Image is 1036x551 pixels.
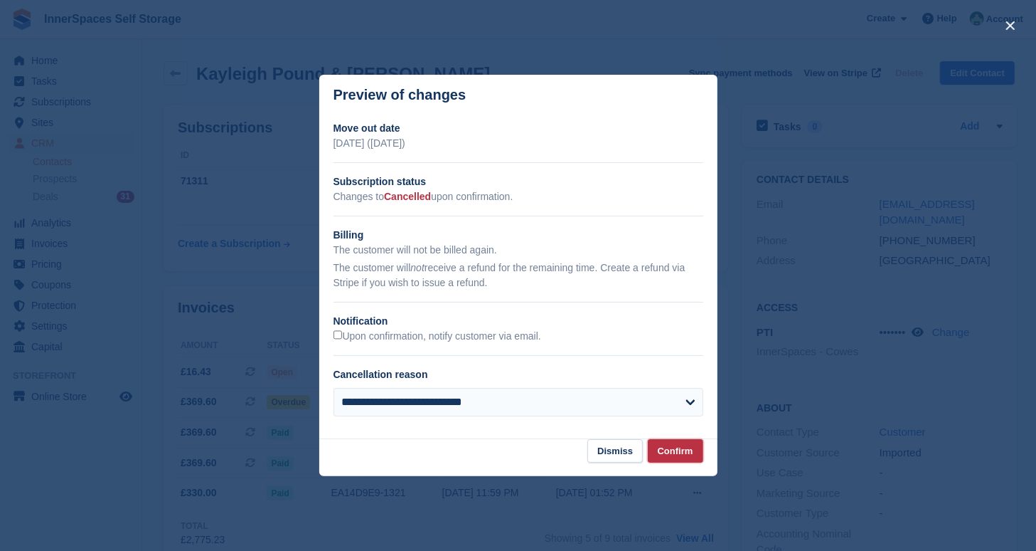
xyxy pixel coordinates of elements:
p: Preview of changes [333,87,466,103]
label: Upon confirmation, notify customer via email. [333,330,541,343]
p: The customer will not be billed again. [333,243,703,258]
button: Confirm [648,439,703,463]
h2: Notification [333,314,703,329]
p: Changes to upon confirmation. [333,189,703,204]
p: [DATE] ([DATE]) [333,136,703,151]
label: Cancellation reason [333,369,428,380]
h2: Subscription status [333,174,703,189]
span: Cancelled [384,191,431,202]
em: not [410,262,424,273]
h2: Move out date [333,121,703,136]
button: Dismiss [587,439,643,463]
input: Upon confirmation, notify customer via email. [333,330,343,340]
button: close [999,14,1022,37]
p: The customer will receive a refund for the remaining time. Create a refund via Stripe if you wish... [333,261,703,290]
h2: Billing [333,228,703,243]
